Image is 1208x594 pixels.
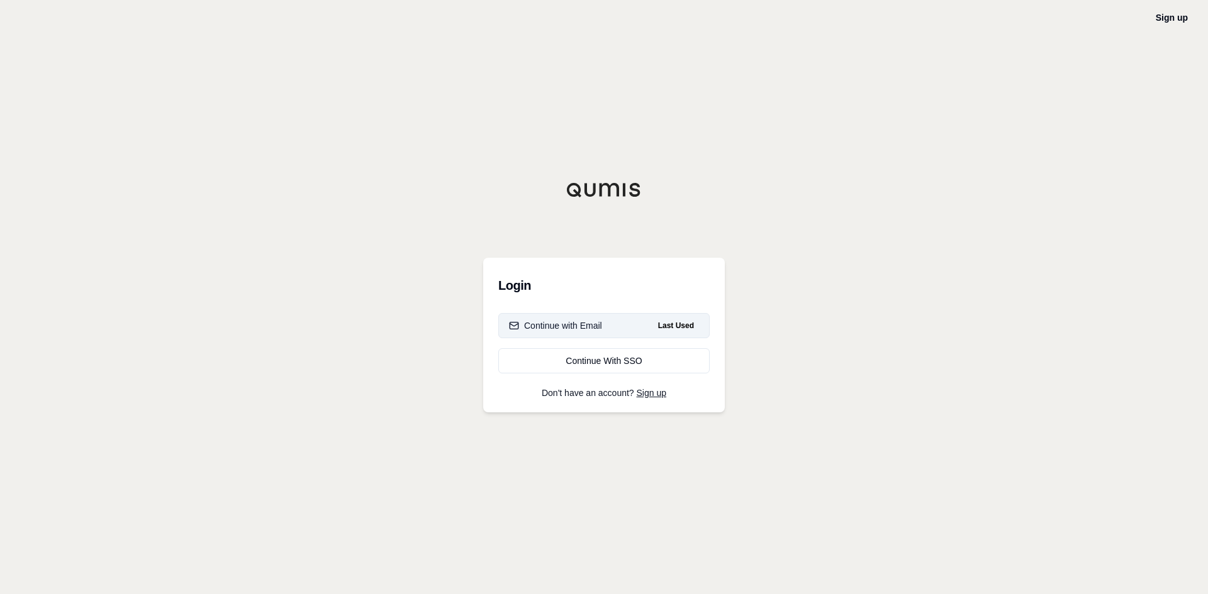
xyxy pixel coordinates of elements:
[498,348,710,373] a: Continue With SSO
[1156,13,1188,23] a: Sign up
[509,355,699,367] div: Continue With SSO
[653,318,699,333] span: Last Used
[498,273,710,298] h3: Login
[498,388,710,397] p: Don't have an account?
[498,313,710,338] button: Continue with EmailLast Used
[566,182,642,197] img: Qumis
[509,319,602,332] div: Continue with Email
[637,388,666,398] a: Sign up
